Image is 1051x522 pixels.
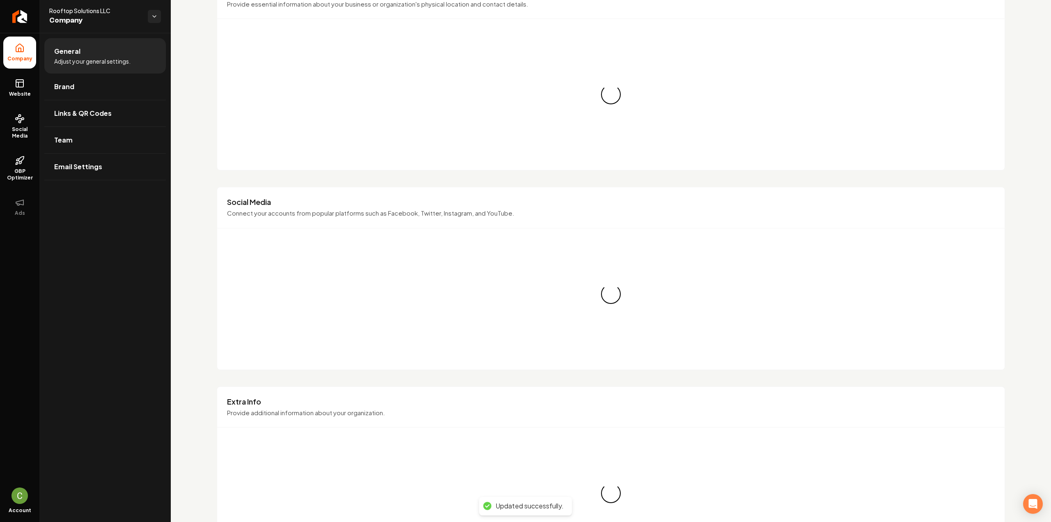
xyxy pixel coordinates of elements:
div: Loading [601,85,621,104]
a: Website [3,72,36,104]
a: Brand [44,74,166,100]
span: Adjust your general settings. [54,57,131,65]
button: Open user button [11,488,28,504]
div: Open Intercom Messenger [1023,494,1043,514]
button: Ads [3,191,36,223]
img: Candela Corradin [11,488,28,504]
a: Team [44,127,166,153]
span: Email Settings [54,162,102,172]
span: Account [9,507,31,514]
p: Provide additional information about your organization. [227,408,995,418]
div: Updated successfully. [496,502,564,511]
h3: Social Media [227,197,995,207]
span: Company [4,55,36,62]
p: Connect your accounts from popular platforms such as Facebook, Twitter, Instagram, and YouTube. [227,209,995,218]
div: Loading [601,483,621,503]
span: Website [6,91,34,97]
a: GBP Optimizer [3,149,36,188]
span: Links & QR Codes [54,108,112,118]
span: Rooftop Solutions LLC [49,7,141,15]
a: Email Settings [44,154,166,180]
img: Rebolt Logo [12,10,28,23]
a: Links & QR Codes [44,100,166,126]
a: Social Media [3,107,36,146]
span: Company [49,15,141,26]
h3: Extra Info [227,397,995,407]
span: Team [54,135,73,145]
span: Ads [11,210,28,216]
span: Brand [54,82,74,92]
div: Loading [601,284,621,304]
span: General [54,46,80,56]
span: GBP Optimizer [3,168,36,181]
span: Social Media [3,126,36,139]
